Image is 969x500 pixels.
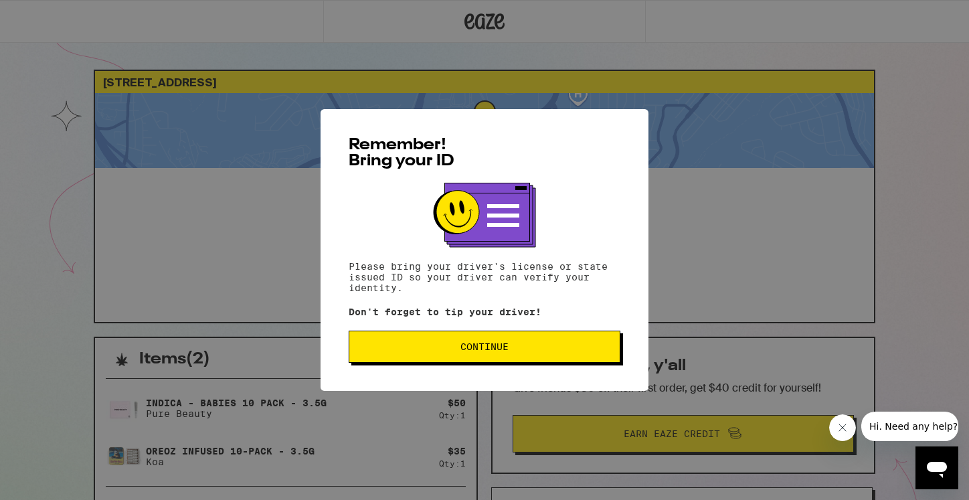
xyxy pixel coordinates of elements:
[915,446,958,489] iframe: Button to launch messaging window
[349,331,620,363] button: Continue
[861,412,958,441] iframe: Message from company
[829,414,856,441] iframe: Close message
[349,137,454,169] span: Remember! Bring your ID
[460,342,509,351] span: Continue
[349,307,620,317] p: Don't forget to tip your driver!
[349,261,620,293] p: Please bring your driver's license or state issued ID so your driver can verify your identity.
